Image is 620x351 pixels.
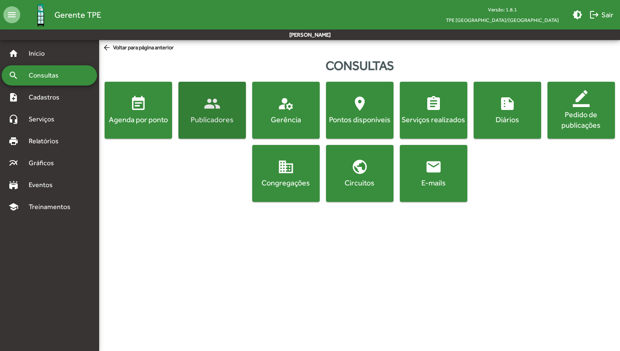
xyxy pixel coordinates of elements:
mat-icon: domain [278,158,294,175]
button: Diários [474,82,541,139]
mat-icon: home [8,48,19,59]
span: Serviços [24,114,66,124]
button: Congregações [252,145,320,202]
span: Gerente TPE [54,8,101,21]
div: Publicadores [180,114,244,125]
button: Serviços realizados [400,82,467,139]
mat-icon: school [8,202,19,212]
span: Sair [589,7,613,22]
mat-icon: note_add [8,92,19,102]
button: Agenda por ponto [105,82,172,139]
span: Gráficos [24,158,65,168]
mat-icon: print [8,136,19,146]
mat-icon: event_note [130,95,147,112]
mat-icon: logout [589,10,599,20]
div: Circuitos [328,177,392,188]
img: Logo [27,1,54,29]
button: Circuitos [326,145,394,202]
span: Relatórios [24,136,70,146]
span: TPE [GEOGRAPHIC_DATA]/[GEOGRAPHIC_DATA] [439,15,566,25]
button: Pedido de publicações [547,82,615,139]
div: Versão: 1.8.1 [439,4,566,15]
mat-icon: assignment [425,95,442,112]
button: Pontos disponíveis [326,82,394,139]
div: Consultas [99,56,620,75]
button: Publicadores [178,82,246,139]
span: Início [24,48,57,59]
div: Pedido de publicações [549,109,613,130]
span: Consultas [24,70,70,80]
mat-icon: search [8,70,19,80]
mat-icon: people [204,95,221,112]
mat-icon: menu [3,6,20,23]
span: Eventos [24,180,64,190]
mat-icon: email [425,158,442,175]
button: E-mails [400,145,467,202]
mat-icon: stadium [8,180,19,190]
div: Agenda por ponto [106,114,170,125]
div: Congregações [254,177,318,188]
span: Treinamentos [24,202,81,212]
mat-icon: arrow_back [102,43,113,53]
a: Gerente TPE [20,1,101,29]
mat-icon: location_on [351,95,368,112]
span: Voltar para página anterior [102,43,174,53]
mat-icon: multiline_chart [8,158,19,168]
mat-icon: summarize [499,95,516,112]
div: Serviços realizados [402,114,466,125]
div: E-mails [402,177,466,188]
span: Cadastros [24,92,70,102]
mat-icon: brightness_medium [572,10,582,20]
mat-icon: manage_accounts [278,95,294,112]
div: Gerência [254,114,318,125]
div: Pontos disponíveis [328,114,392,125]
button: Gerência [252,82,320,139]
div: Diários [475,114,539,125]
mat-icon: headset_mic [8,114,19,124]
mat-icon: public [351,158,368,175]
mat-icon: border_color [573,90,590,107]
button: Sair [586,7,617,22]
